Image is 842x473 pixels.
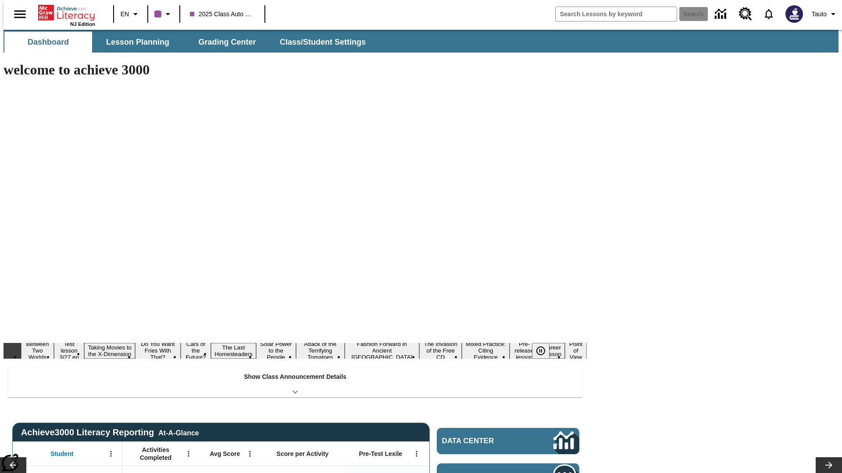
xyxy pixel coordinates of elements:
p: Show Class Announcement Details [244,372,346,381]
button: Open Menu [182,447,195,460]
span: Tauto [812,10,827,19]
span: Score per Activity [277,450,329,458]
button: Slide 12 Pre-release lesson [510,339,539,362]
button: Slide 1 Between Two Worlds [21,339,54,362]
button: Lesson carousel, Next [816,457,842,473]
button: Open Menu [243,447,257,460]
span: NJ Edition [70,21,95,27]
button: Slide 9 Fashion Forward in Ancient Rome [345,339,419,362]
div: SubNavbar [4,30,838,53]
button: Slide 8 Attack of the Terrifying Tomatoes [296,339,345,362]
a: Home [38,4,95,21]
div: Home [38,3,95,27]
button: Slide 11 Mixed Practice: Citing Evidence [462,339,509,362]
button: Profile/Settings [808,6,842,22]
button: Dashboard [4,32,92,53]
button: Slide 6 The Last Homesteaders [211,343,256,359]
span: Activities Completed [127,446,185,462]
button: Pause [532,343,549,359]
input: search field [556,7,677,21]
div: Pause [532,343,558,359]
button: Grading Center [183,32,271,53]
span: Achieve3000 Literacy Reporting [21,427,199,438]
button: Slide 10 The Invasion of the Free CD [419,339,462,362]
span: 2025 Class Auto Grade 13 [190,10,255,19]
button: Open Menu [104,447,118,460]
button: Open Menu [410,447,423,460]
button: Slide 5 Cars of the Future? [181,339,211,362]
button: Lesson Planning [94,32,182,53]
button: Slide 4 Do You Want Fries With That? [135,339,180,362]
span: Avg Score [210,450,240,458]
h1: welcome to achieve 3000 [4,62,587,78]
button: Language: EN, Select a language [117,6,145,22]
span: EN [121,10,129,19]
a: Notifications [757,3,780,25]
div: SubNavbar [4,32,374,53]
span: Data Center [442,437,524,445]
button: Class color is purple. Change class color [151,6,177,22]
img: Avatar [785,5,803,23]
div: At-A-Glance [158,427,199,437]
span: Pre-Test Lexile [359,450,403,458]
button: Slide 2 Test lesson 3/27 en [54,339,85,362]
div: Show Class Announcement Details [8,367,582,397]
button: Open side menu [7,1,33,27]
a: Data Center [437,428,579,454]
button: Class/Student Settings [273,32,373,53]
span: Student [50,450,73,458]
a: Data Center [710,2,734,26]
button: Slide 14 Point of View [565,339,587,362]
button: Select a new avatar [780,3,808,25]
button: Slide 3 Taking Movies to the X-Dimension [84,343,135,359]
a: Resource Center, Will open in new tab [734,2,757,26]
button: Slide 7 Solar Power to the People [256,339,296,362]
